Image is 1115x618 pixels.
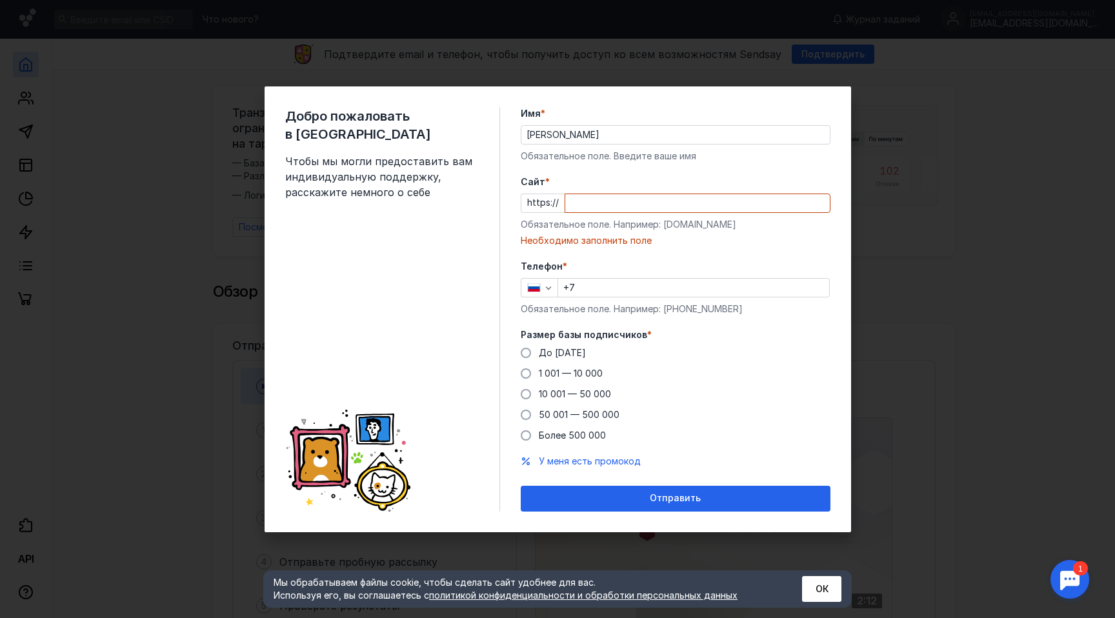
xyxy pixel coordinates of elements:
span: До [DATE] [539,347,586,358]
button: У меня есть промокод [539,455,641,468]
span: Более 500 000 [539,430,606,441]
div: 1 [29,8,44,22]
span: 1 001 — 10 000 [539,368,603,379]
span: 50 001 — 500 000 [539,409,619,420]
span: Добро пожаловать в [GEOGRAPHIC_DATA] [285,107,479,143]
span: Отправить [650,493,701,504]
span: Cайт [521,175,545,188]
span: Чтобы мы могли предоставить вам индивидуальную поддержку, расскажите немного о себе [285,154,479,200]
div: Мы обрабатываем файлы cookie, чтобы сделать сайт удобнее для вас. Используя его, вы соглашаетесь c [274,576,770,602]
div: Обязательное поле. Например: [PHONE_NUMBER] [521,303,830,315]
span: Телефон [521,260,563,273]
div: Необходимо заполнить поле [521,234,830,247]
button: ОК [802,576,841,602]
span: 10 001 — 50 000 [539,388,611,399]
div: Обязательное поле. Например: [DOMAIN_NAME] [521,218,830,231]
span: Размер базы подписчиков [521,328,647,341]
button: Отправить [521,486,830,512]
span: У меня есть промокод [539,455,641,466]
a: политикой конфиденциальности и обработки персональных данных [429,590,738,601]
span: Имя [521,107,541,120]
div: Обязательное поле. Введите ваше имя [521,150,830,163]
